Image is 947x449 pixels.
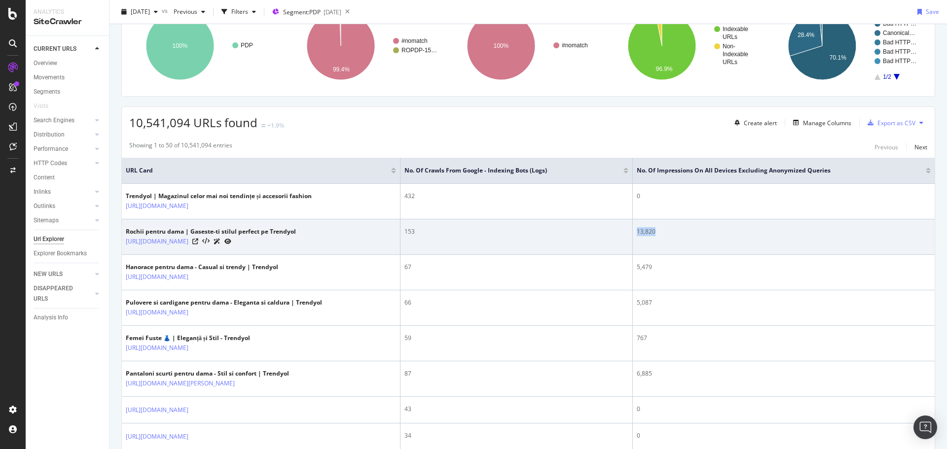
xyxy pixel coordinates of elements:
[34,283,92,304] a: DISAPPEARED URLS
[494,42,509,49] text: 100%
[34,87,60,97] div: Segments
[450,3,605,89] svg: A chart.
[34,101,48,111] div: Visits
[261,124,265,127] img: Equal
[611,3,765,89] div: A chart.
[771,3,926,89] svg: A chart.
[34,44,76,54] div: CURRENT URLS
[324,8,341,16] div: [DATE]
[268,4,341,20] button: Segment:PDP[DATE]
[874,141,898,153] button: Previous
[637,431,931,440] div: 0
[34,312,102,323] a: Analysis Info
[34,187,51,197] div: Inlinks
[874,143,898,151] div: Previous
[404,334,628,343] div: 59
[34,130,92,140] a: Distribution
[126,237,188,246] a: [URL][DOMAIN_NAME]
[883,20,916,27] text: Bad HTTP…
[34,248,102,259] a: Explorer Bookmarks
[34,58,102,69] a: Overview
[126,192,312,201] div: Trendyol | Magazinul celor mai noi tendințe și accesorii fashion
[202,238,210,245] button: View HTML Source
[129,3,284,89] div: A chart.
[34,144,92,154] a: Performance
[926,7,939,16] div: Save
[129,114,257,131] span: 10,541,094 URLs found
[404,298,628,307] div: 66
[34,115,92,126] a: Search Engines
[789,117,851,129] button: Manage Columns
[34,173,102,183] a: Content
[34,130,65,140] div: Distribution
[34,215,59,226] div: Sitemaps
[864,115,915,131] button: Export as CSV
[798,32,815,38] text: 28.4%
[34,115,74,126] div: Search Engines
[126,334,250,343] div: Femei Fuste 👗 | Eleganță și Stil - Trendyol
[34,87,102,97] a: Segments
[723,51,748,58] text: Indexable
[637,369,931,378] div: 6,885
[126,379,235,388] a: [URL][DOMAIN_NAME][PERSON_NAME]
[914,143,927,151] div: Next
[656,66,672,72] text: 96.9%
[267,121,284,130] div: +1.9%
[34,144,68,154] div: Performance
[34,8,101,16] div: Analytics
[34,173,55,183] div: Content
[34,201,55,211] div: Outlinks
[34,248,87,259] div: Explorer Bookmarks
[404,263,628,272] div: 67
[34,201,92,211] a: Outlinks
[803,119,851,127] div: Manage Columns
[723,59,737,66] text: URLs
[637,334,931,343] div: 767
[126,343,188,353] a: [URL][DOMAIN_NAME]
[170,7,197,16] span: Previous
[126,227,296,236] div: Rochii pentru dama | Gaseste-ti stilul perfect pe Trendyol
[241,42,253,49] text: PDP
[730,115,777,131] button: Create alert
[744,119,777,127] div: Create alert
[34,44,92,54] a: CURRENT URLS
[637,298,931,307] div: 5,087
[170,4,209,20] button: Previous
[126,405,188,415] a: [URL][DOMAIN_NAME]
[131,7,150,16] span: 2025 Sep. 10th
[34,72,102,83] a: Movements
[401,47,437,54] text: ROPDP-15…
[34,58,57,69] div: Overview
[218,4,260,20] button: Filters
[883,73,892,80] text: 1/2
[126,201,188,211] a: [URL][DOMAIN_NAME]
[173,42,188,49] text: 100%
[723,26,748,33] text: Indexable
[883,58,916,65] text: Bad HTTP…
[723,43,735,50] text: Non-
[333,66,350,73] text: 99.4%
[830,54,846,61] text: 70.1%
[913,415,937,439] div: Open Intercom Messenger
[637,166,911,175] span: No. of Impressions On All Devices excluding anonymized queries
[883,30,915,36] text: Canonical…
[34,283,83,304] div: DISAPPEARED URLS
[723,34,737,40] text: URLs
[34,187,92,197] a: Inlinks
[404,405,628,414] div: 43
[883,39,916,46] text: Bad HTTP…
[290,3,444,89] svg: A chart.
[637,405,931,414] div: 0
[562,42,588,49] text: #nomatch
[34,234,102,244] a: Url Explorer
[404,431,628,440] div: 34
[34,158,67,169] div: HTTP Codes
[914,141,927,153] button: Next
[637,227,931,236] div: 13,820
[126,308,188,317] a: [URL][DOMAIN_NAME]
[126,272,188,282] a: [URL][DOMAIN_NAME]
[117,4,162,20] button: [DATE]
